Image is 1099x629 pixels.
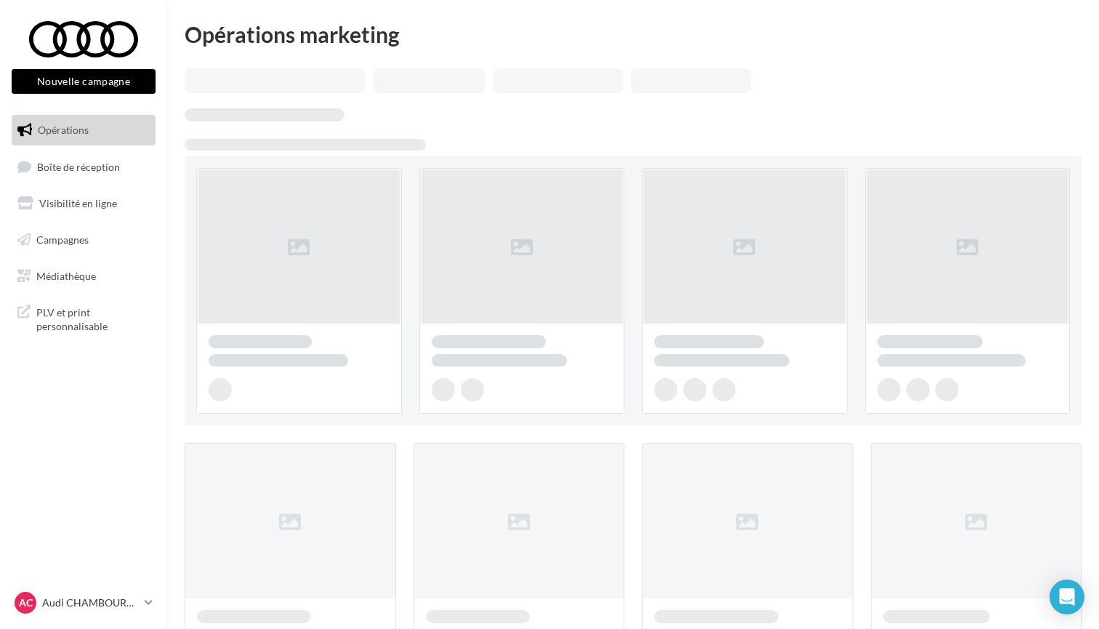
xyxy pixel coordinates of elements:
a: Médiathèque [9,261,158,292]
a: Boîte de réception [9,151,158,183]
span: AC [19,596,33,610]
a: AC Audi CHAMBOURCY [12,589,156,617]
p: Audi CHAMBOURCY [42,596,139,610]
div: Opérations marketing [185,23,1082,45]
a: Campagnes [9,225,158,255]
button: Nouvelle campagne [12,69,156,94]
span: Visibilité en ligne [39,197,117,209]
span: Campagnes [36,233,89,246]
span: PLV et print personnalisable [36,303,150,334]
div: Open Intercom Messenger [1050,580,1084,614]
span: Boîte de réception [37,160,120,172]
a: Visibilité en ligne [9,188,158,219]
span: Médiathèque [36,269,96,281]
a: PLV et print personnalisable [9,297,158,340]
span: Opérations [38,124,89,136]
a: Opérations [9,115,158,145]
